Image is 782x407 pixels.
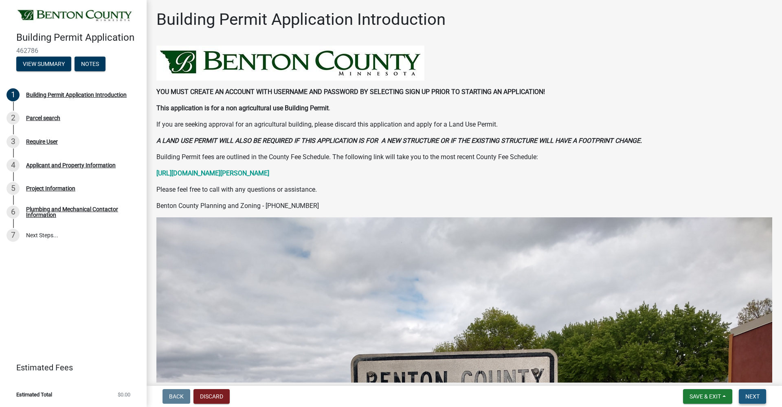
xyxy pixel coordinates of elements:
[16,61,71,68] wm-modal-confirm: Summary
[156,120,772,129] p: If you are seeking approval for an agricultural building, please discard this application and app...
[7,206,20,219] div: 6
[156,185,772,195] p: Please feel free to call with any questions or assistance.
[26,115,60,121] div: Parcel search
[193,389,230,404] button: Discard
[156,46,424,81] img: BENTON_HEADER_184150ff-1924-48f9-adeb-d4c31246c7fa.jpeg
[26,186,75,191] div: Project Information
[7,88,20,101] div: 1
[156,152,772,162] p: Building Permit fees are outlined in the County Fee Schedule. The following link will take you to...
[156,10,446,29] h1: Building Permit Application Introduction
[7,159,20,172] div: 4
[156,169,269,177] a: [URL][DOMAIN_NAME][PERSON_NAME]
[169,393,184,400] span: Back
[26,92,127,98] div: Building Permit Application Introduction
[118,392,130,397] span: $0.00
[156,103,772,113] p: .
[26,206,134,218] div: Plumbing and Mechanical Contactor Information
[7,182,20,195] div: 5
[163,389,190,404] button: Back
[156,104,329,112] strong: This application is for a non agricultural use Building Permit
[16,9,134,23] img: Benton County, Minnesota
[16,32,140,44] h4: Building Permit Application
[75,57,105,71] button: Notes
[156,137,642,144] strong: A LAND USE PERMIT WILL ALSO BE REQUIRED IF THIS APPLICATION IS FOR A NEW STRUCTURE OR IF THE EXIS...
[683,389,732,404] button: Save & Exit
[7,229,20,242] div: 7
[75,61,105,68] wm-modal-confirm: Notes
[156,88,545,96] strong: YOU MUST CREATE AN ACCOUNT WITH USERNAME AND PASSWORD BY SELECTING SIGN UP PRIOR TO STARTING AN A...
[26,139,58,144] div: Require User
[7,112,20,125] div: 2
[26,162,116,168] div: Applicant and Property Information
[7,135,20,148] div: 3
[745,393,760,400] span: Next
[16,47,130,55] span: 462786
[16,57,71,71] button: View Summary
[739,389,766,404] button: Next
[690,393,721,400] span: Save & Exit
[7,359,134,376] a: Estimated Fees
[156,201,772,211] p: Benton County Planning and Zoning - [PHONE_NUMBER]
[16,392,52,397] span: Estimated Total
